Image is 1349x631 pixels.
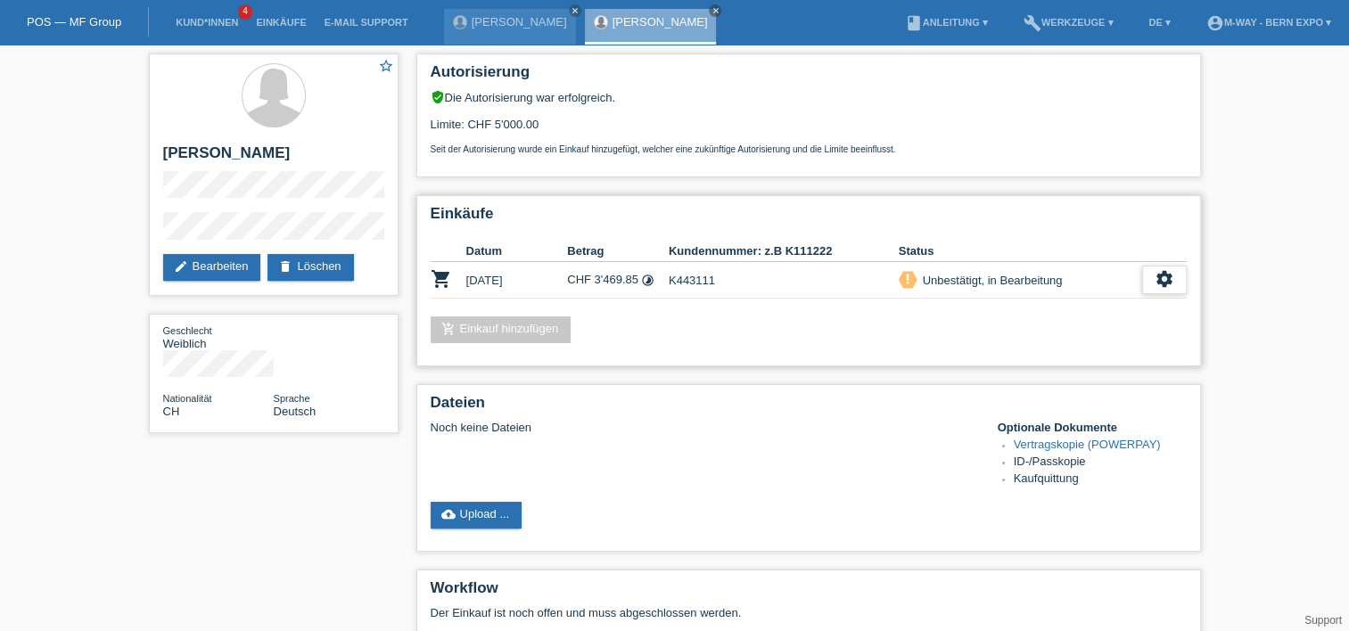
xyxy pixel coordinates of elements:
[163,254,261,281] a: editBearbeiten
[431,394,1187,421] h2: Dateien
[1139,17,1179,28] a: DE ▾
[441,322,456,336] i: add_shopping_cart
[613,15,708,29] a: [PERSON_NAME]
[163,325,212,336] span: Geschlecht
[378,58,394,77] a: star_border
[431,606,1187,619] p: Der Einkauf ist noch offen und muss abgeschlossen werden.
[238,4,252,20] span: 4
[896,17,997,28] a: bookAnleitung ▾
[569,4,581,17] a: close
[431,579,1187,606] h2: Workflow
[431,90,445,104] i: verified_user
[472,15,567,29] a: [PERSON_NAME]
[431,268,452,290] i: POSP00028387
[1014,438,1161,451] a: Vertragskopie (POWERPAY)
[431,316,572,343] a: add_shopping_cartEinkauf hinzufügen
[567,241,669,262] th: Betrag
[378,58,394,74] i: star_border
[316,17,417,28] a: E-Mail Support
[669,241,899,262] th: Kundennummer: z.B K111222
[466,241,568,262] th: Datum
[274,393,310,404] span: Sprache
[267,254,353,281] a: deleteLöschen
[163,144,384,171] h2: [PERSON_NAME]
[1206,14,1224,32] i: account_circle
[247,17,315,28] a: Einkäufe
[27,15,121,29] a: POS — MF Group
[163,405,180,418] span: Schweiz
[998,421,1187,434] h4: Optionale Dokumente
[1304,614,1342,627] a: Support
[917,271,1063,290] div: Unbestätigt, in Bearbeitung
[641,274,654,287] i: Fixe Raten (24 Raten)
[274,405,317,418] span: Deutsch
[431,144,1187,154] p: Seit der Autorisierung wurde ein Einkauf hinzugefügt, welcher eine zukünftige Autorisierung und d...
[669,262,899,299] td: K443111
[174,259,188,274] i: edit
[431,104,1187,154] div: Limite: CHF 5'000.00
[431,421,975,434] div: Noch keine Dateien
[278,259,292,274] i: delete
[1014,455,1187,471] li: ID-/Passkopie
[431,90,1187,104] div: Die Autorisierung war erfolgreich.
[163,393,212,404] span: Nationalität
[711,6,720,15] i: close
[901,273,914,285] i: priority_high
[899,241,1142,262] th: Status
[431,205,1187,232] h2: Einkäufe
[1155,269,1174,289] i: settings
[1015,17,1123,28] a: buildWerkzeuge ▾
[709,4,721,17] a: close
[167,17,247,28] a: Kund*innen
[441,507,456,521] i: cloud_upload
[905,14,923,32] i: book
[1014,471,1187,488] li: Kaufquittung
[567,262,669,299] td: CHF 3'469.85
[1024,14,1041,32] i: build
[431,63,1187,90] h2: Autorisierung
[163,324,274,350] div: Weiblich
[1197,17,1340,28] a: account_circlem-way - Bern Expo ▾
[466,262,568,299] td: [DATE]
[571,6,580,15] i: close
[431,502,522,529] a: cloud_uploadUpload ...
